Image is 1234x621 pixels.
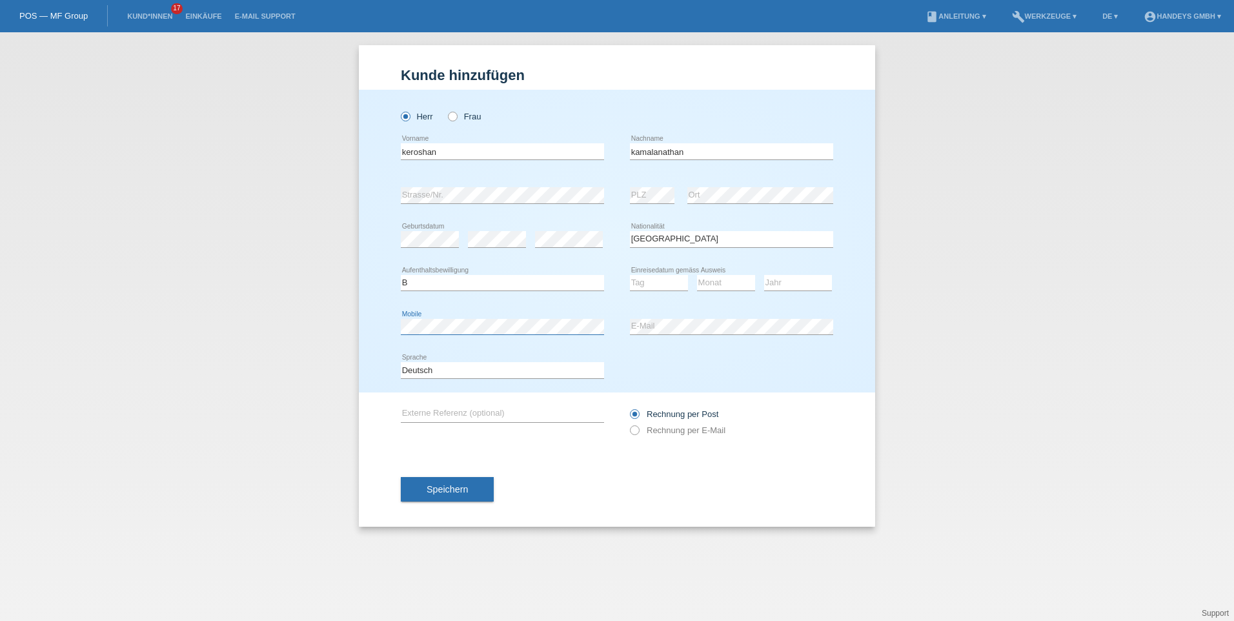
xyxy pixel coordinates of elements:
label: Herr [401,112,433,121]
input: Herr [401,112,409,120]
a: Support [1202,609,1229,618]
button: Speichern [401,477,494,502]
a: POS — MF Group [19,11,88,21]
input: Frau [448,112,456,120]
i: book [925,10,938,23]
a: account_circleHandeys GmbH ▾ [1137,12,1228,20]
a: buildWerkzeuge ▾ [1006,12,1084,20]
label: Frau [448,112,481,121]
span: 17 [171,3,183,14]
h1: Kunde hinzufügen [401,67,833,83]
a: Einkäufe [179,12,228,20]
i: account_circle [1144,10,1157,23]
label: Rechnung per E-Mail [630,425,725,435]
a: DE ▾ [1096,12,1124,20]
input: Rechnung per E-Mail [630,425,638,442]
input: Rechnung per Post [630,409,638,425]
span: Speichern [427,484,468,494]
i: build [1012,10,1025,23]
a: Kund*innen [121,12,179,20]
label: Rechnung per Post [630,409,718,419]
a: bookAnleitung ▾ [919,12,992,20]
a: E-Mail Support [228,12,302,20]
